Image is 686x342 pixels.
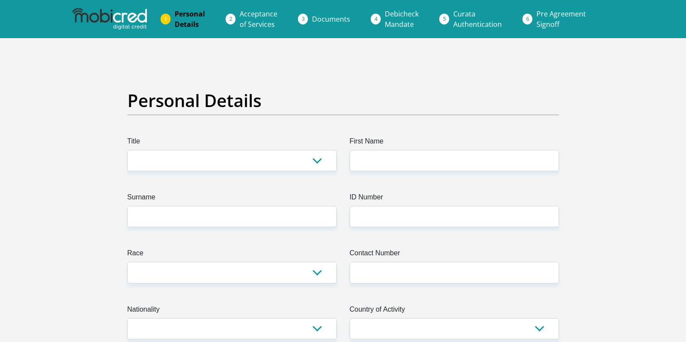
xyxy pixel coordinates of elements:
a: DebicheckMandate [378,5,426,33]
label: Contact Number [350,248,559,262]
input: Contact Number [350,262,559,283]
label: First Name [350,136,559,150]
span: Curata Authentication [453,9,502,29]
label: Country of Activity [350,304,559,318]
input: Surname [127,206,337,227]
label: ID Number [350,192,559,206]
label: Nationality [127,304,337,318]
a: Documents [305,10,357,28]
label: Race [127,248,337,262]
a: Acceptanceof Services [233,5,284,33]
span: Personal Details [175,9,205,29]
input: First Name [350,150,559,171]
input: ID Number [350,206,559,227]
span: Pre Agreement Signoff [536,9,586,29]
a: Pre AgreementSignoff [530,5,593,33]
img: mobicred logo [72,8,147,30]
label: Surname [127,192,337,206]
span: Documents [312,14,350,24]
a: CurataAuthentication [446,5,509,33]
h2: Personal Details [127,90,559,111]
label: Title [127,136,337,150]
span: Acceptance of Services [240,9,277,29]
a: PersonalDetails [168,5,212,33]
span: Debicheck Mandate [385,9,419,29]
